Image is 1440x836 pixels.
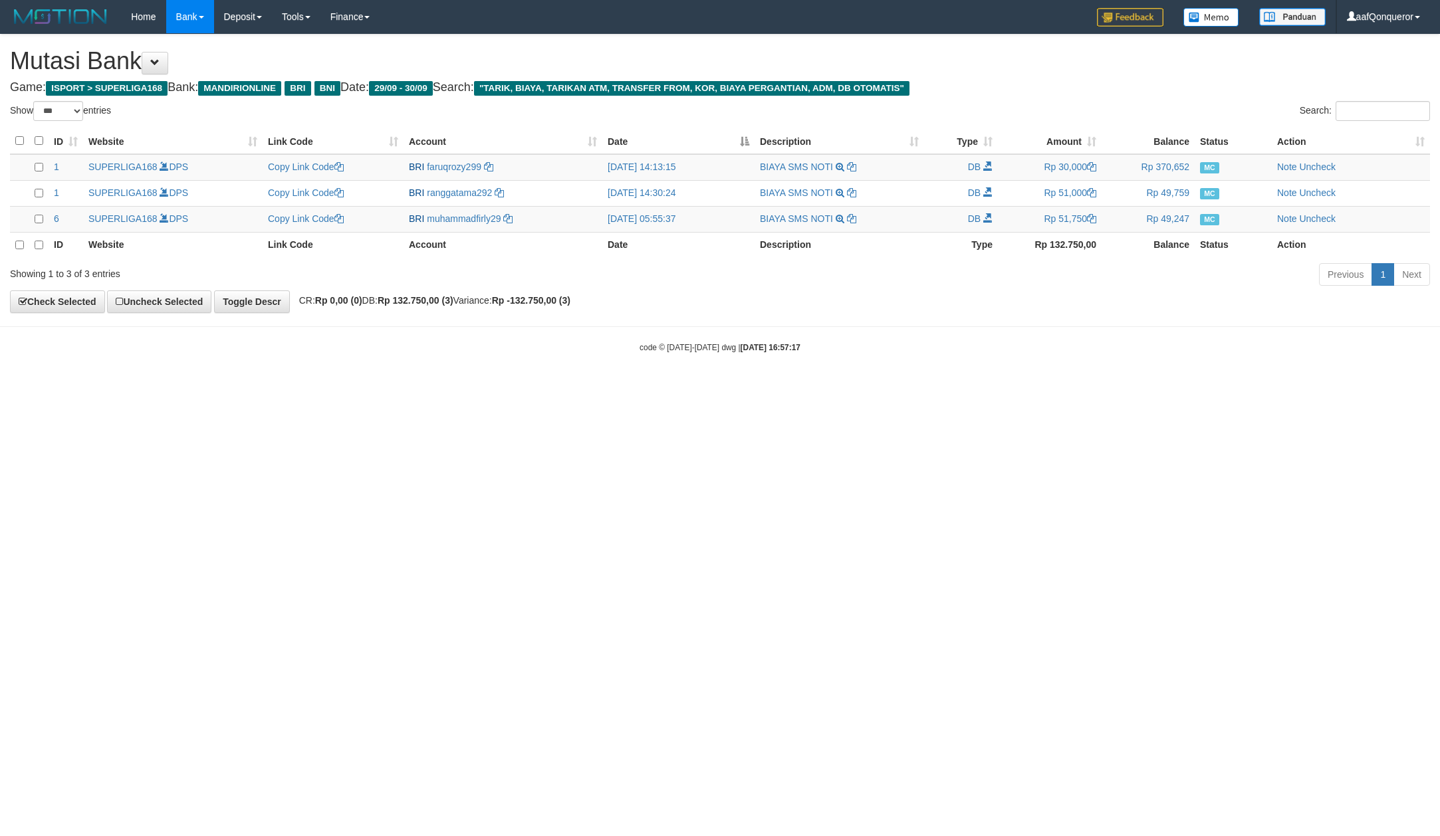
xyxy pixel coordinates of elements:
span: BRI [285,81,310,96]
span: DB [968,161,981,172]
a: Note [1277,187,1297,198]
th: Type: activate to sort column ascending [924,128,998,154]
a: SUPERLIGA168 [88,187,158,198]
a: Copy Link Code [268,187,344,198]
a: BIAYA SMS NOTI [760,161,833,172]
label: Search: [1300,101,1430,121]
th: Link Code: activate to sort column ascending [263,128,404,154]
a: SUPERLIGA168 [88,213,158,224]
td: [DATE] 14:30:24 [602,180,755,206]
select: Showentries [33,101,83,121]
a: Uncheck Selected [107,290,211,313]
td: Rp 51,000 [998,180,1102,206]
th: Website: activate to sort column ascending [83,128,263,154]
a: muhammadfirly29 [427,213,501,224]
th: Description [755,232,924,258]
a: Copy ranggatama292 to clipboard [495,187,504,198]
img: panduan.png [1259,8,1326,26]
th: Description: activate to sort column ascending [755,128,924,154]
th: Account: activate to sort column ascending [404,128,602,154]
a: 1 [1372,263,1394,286]
td: Rp 370,652 [1102,154,1195,181]
th: Account [404,232,602,258]
span: 6 [54,213,59,224]
td: DPS [83,180,263,206]
td: [DATE] 05:55:37 [602,206,755,232]
a: faruqrozy299 [427,161,481,172]
td: [DATE] 14:13:15 [602,154,755,181]
small: code © [DATE]-[DATE] dwg | [640,343,800,352]
label: Show entries [10,101,111,121]
a: Copy Rp 51,750 to clipboard [1087,213,1096,224]
a: Copy BIAYA SMS NOTI to clipboard [847,187,856,198]
span: BRI [409,187,424,198]
a: BIAYA SMS NOTI [760,213,833,224]
td: DPS [83,154,263,181]
a: Copy muhammadfirly29 to clipboard [503,213,513,224]
th: Type [924,232,998,258]
span: DB [968,187,981,198]
span: 1 [54,187,59,198]
strong: Rp 0,00 (0) [315,295,362,306]
a: Note [1277,161,1297,172]
a: Previous [1319,263,1372,286]
td: Rp 49,759 [1102,180,1195,206]
th: Balance [1102,128,1195,154]
a: Toggle Descr [214,290,290,313]
span: DB [968,213,981,224]
span: BRI [409,213,424,224]
img: Button%20Memo.svg [1183,8,1239,27]
th: Date: activate to sort column descending [602,128,755,154]
a: Next [1393,263,1430,286]
th: ID: activate to sort column ascending [49,128,83,154]
div: Showing 1 to 3 of 3 entries [10,262,590,280]
a: Note [1277,213,1297,224]
a: SUPERLIGA168 [88,161,158,172]
span: CR: DB: Variance: [293,295,570,306]
td: Rp 51,750 [998,206,1102,232]
span: "TARIK, BIAYA, TARIKAN ATM, TRANSFER FROM, KOR, BIAYA PERGANTIAN, ADM, DB OTOMATIS" [474,81,909,96]
th: Website [83,232,263,258]
th: Status [1195,232,1272,258]
a: Copy faruqrozy299 to clipboard [484,161,493,172]
span: BNI [314,81,340,96]
span: 1 [54,161,59,172]
a: Copy Link Code [268,161,344,172]
a: Uncheck [1299,187,1335,198]
strong: [DATE] 16:57:17 [741,343,800,352]
img: Feedback.jpg [1097,8,1163,27]
td: Rp 30,000 [998,154,1102,181]
h1: Mutasi Bank [10,48,1430,74]
a: Check Selected [10,290,105,313]
th: Balance [1102,232,1195,258]
td: Rp 49,247 [1102,206,1195,232]
span: ISPORT > SUPERLIGA168 [46,81,168,96]
a: BIAYA SMS NOTI [760,187,833,198]
a: Uncheck [1299,213,1335,224]
a: Uncheck [1299,161,1335,172]
th: Date [602,232,755,258]
img: MOTION_logo.png [10,7,111,27]
span: Manually Checked by: aafmnamm [1200,188,1219,199]
strong: Rp -132.750,00 (3) [492,295,570,306]
span: Manually Checked by: aafKayli [1200,214,1219,225]
a: Copy BIAYA SMS NOTI to clipboard [847,161,856,172]
strong: Rp 132.750,00 (3) [378,295,453,306]
th: Amount: activate to sort column ascending [998,128,1102,154]
input: Search: [1336,101,1430,121]
span: BRI [409,161,424,172]
span: MANDIRIONLINE [198,81,281,96]
th: Action: activate to sort column ascending [1272,128,1430,154]
a: Copy Rp 51,000 to clipboard [1087,187,1096,198]
span: 29/09 - 30/09 [369,81,433,96]
td: DPS [83,206,263,232]
th: Rp 132.750,00 [998,232,1102,258]
a: Copy BIAYA SMS NOTI to clipboard [847,213,856,224]
th: ID [49,232,83,258]
a: Copy Link Code [268,213,344,224]
span: Manually Checked by: aafmnamm [1200,162,1219,173]
th: Status [1195,128,1272,154]
a: Copy Rp 30,000 to clipboard [1087,161,1096,172]
h4: Game: Bank: Date: Search: [10,81,1430,94]
a: ranggatama292 [427,187,492,198]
